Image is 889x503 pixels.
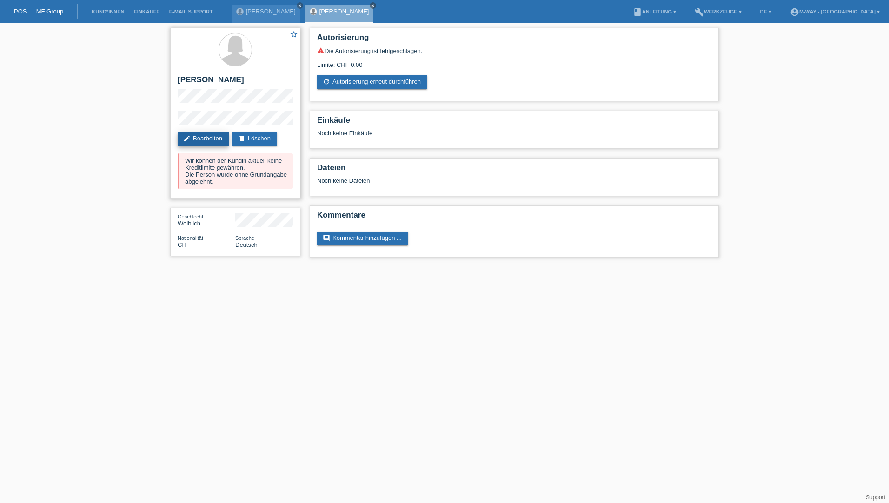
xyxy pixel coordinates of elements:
h2: Autorisierung [317,33,711,47]
a: star_border [290,30,298,40]
i: refresh [323,78,330,86]
span: Sprache [235,235,254,241]
h2: Einkäufe [317,116,711,130]
a: account_circlem-way - [GEOGRAPHIC_DATA] ▾ [785,9,884,14]
a: commentKommentar hinzufügen ... [317,232,408,245]
a: [PERSON_NAME] [246,8,296,15]
i: build [695,7,704,17]
i: account_circle [790,7,799,17]
a: Kund*innen [87,9,129,14]
i: close [298,3,302,8]
div: Limite: CHF 0.00 [317,54,711,68]
div: Noch keine Dateien [317,177,601,184]
i: comment [323,234,330,242]
a: close [370,2,376,9]
div: Noch keine Einkäufe [317,130,711,144]
i: close [371,3,375,8]
span: Schweiz [178,241,186,248]
a: buildWerkzeuge ▾ [690,9,746,14]
div: Wir können der Kundin aktuell keine Kreditlimite gewähren. Die Person wurde ohne Grundangabe abge... [178,153,293,189]
i: book [633,7,642,17]
span: Deutsch [235,241,258,248]
a: editBearbeiten [178,132,229,146]
i: warning [317,47,325,54]
a: POS — MF Group [14,8,63,15]
i: delete [238,135,245,142]
div: Weiblich [178,213,235,227]
a: [PERSON_NAME] [319,8,369,15]
h2: Kommentare [317,211,711,225]
a: DE ▾ [756,9,776,14]
span: Geschlecht [178,214,203,219]
a: Einkäufe [129,9,164,14]
a: E-Mail Support [165,9,218,14]
a: refreshAutorisierung erneut durchführen [317,75,427,89]
div: Die Autorisierung ist fehlgeschlagen. [317,47,711,54]
a: deleteLöschen [232,132,277,146]
a: Support [866,494,885,501]
h2: Dateien [317,163,711,177]
h2: [PERSON_NAME] [178,75,293,89]
i: edit [183,135,191,142]
span: Nationalität [178,235,203,241]
a: bookAnleitung ▾ [628,9,681,14]
a: close [297,2,303,9]
i: star_border [290,30,298,39]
